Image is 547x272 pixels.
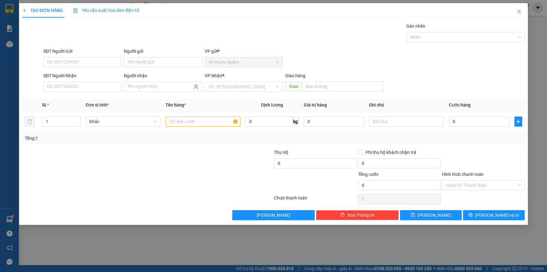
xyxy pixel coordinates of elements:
input: VD: Bàn, Ghế [166,117,240,127]
div: SĐT Người Gửi [43,48,121,55]
span: Khác [89,117,157,126]
input: Dọc đường [302,81,384,91]
label: Gán nhãn [406,24,425,29]
button: Close [510,3,528,21]
div: Người nhận [124,72,202,79]
label: Hình thức thanh toán [442,172,484,177]
span: plus [515,119,522,124]
span: Tên hàng [166,102,186,107]
div: Người gửi [124,48,202,55]
th: Ghi chú [366,99,446,111]
span: Giao [285,81,302,91]
input: Ghi Chú [369,117,444,127]
span: Định lượng [261,102,283,107]
div: SĐT Người Nhận [43,72,121,79]
span: Thu Hộ [274,150,288,155]
span: Đơn vị tính [86,102,109,107]
span: Yêu cầu xuất hóa đơn điện tử [73,8,139,13]
span: plus [22,8,27,13]
img: icon [73,8,78,13]
div: VP gửi [205,48,283,55]
span: delete [340,213,345,218]
span: Phí thu hộ khách nhận trả [363,149,419,156]
button: delete [25,117,35,127]
span: Giao hàng [285,73,305,78]
span: Cước hàng [449,102,471,107]
div: Tổng: 1 [25,135,211,142]
span: [PERSON_NAME] và In [476,212,519,219]
div: Chưa thanh toán [274,194,358,205]
span: VP Nước Ngầm [208,57,279,67]
span: Tổng cước [358,172,379,177]
span: kg [292,117,299,127]
span: TẠO ĐƠN HÀNG [22,8,63,13]
button: save[PERSON_NAME] [400,210,462,220]
input: 0 [304,117,364,127]
span: SL [42,102,47,107]
button: printer[PERSON_NAME] và In [463,210,525,220]
button: plus [514,117,522,127]
span: printer [469,213,473,218]
span: close [517,9,522,14]
span: Giá trị hàng [304,102,327,107]
span: [PERSON_NAME] [418,212,451,219]
span: VP Nhận [205,73,222,78]
span: [PERSON_NAME] [257,212,290,219]
button: deleteXóa Thông tin [316,210,399,220]
button: [PERSON_NAME] [232,210,315,220]
span: save [411,213,415,218]
span: Xóa Thông tin [347,212,375,219]
span: user-add [193,84,198,89]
